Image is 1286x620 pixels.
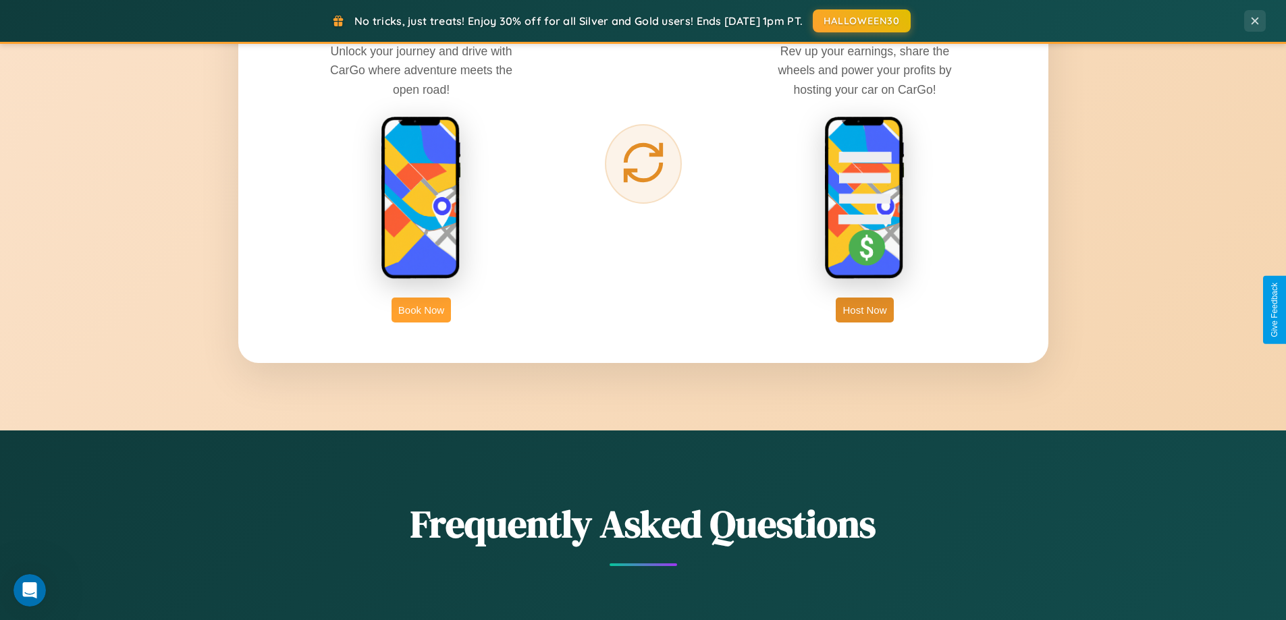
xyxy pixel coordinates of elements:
button: HALLOWEEN30 [813,9,911,32]
button: Book Now [392,298,451,322]
span: No tricks, just treats! Enjoy 30% off for all Silver and Gold users! Ends [DATE] 1pm PT. [354,14,803,28]
div: Give Feedback [1270,283,1279,337]
h2: Frequently Asked Questions [238,498,1048,550]
p: Unlock your journey and drive with CarGo where adventure meets the open road! [320,42,523,98]
img: host phone [824,116,905,281]
button: Host Now [836,298,893,322]
iframe: Intercom live chat [14,574,46,607]
img: rent phone [381,116,462,281]
p: Rev up your earnings, share the wheels and power your profits by hosting your car on CarGo! [763,42,966,98]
